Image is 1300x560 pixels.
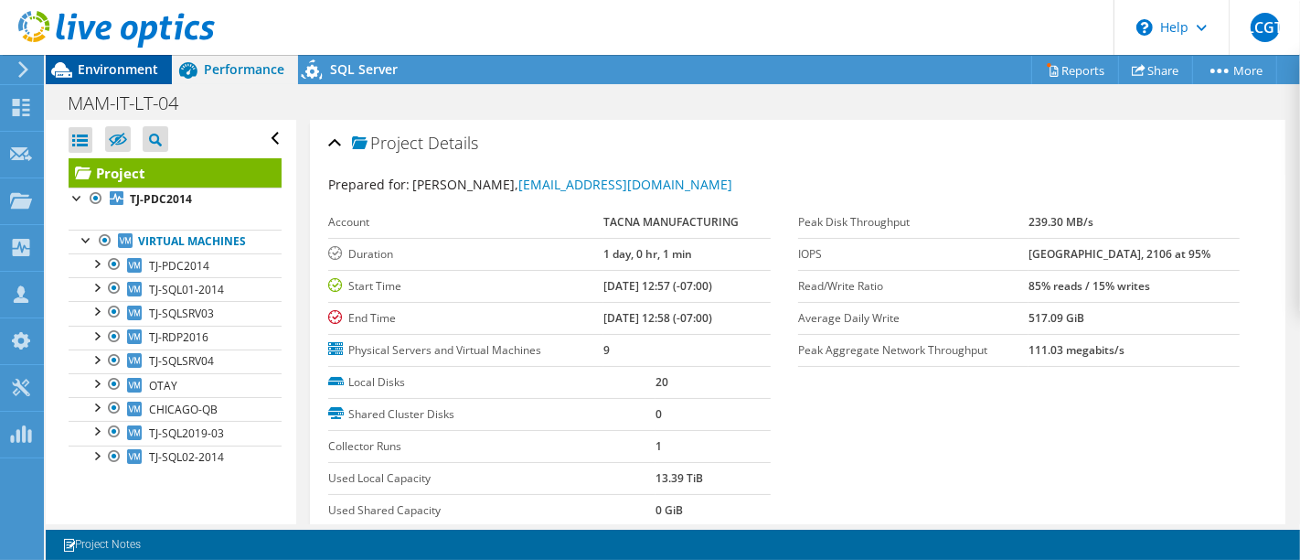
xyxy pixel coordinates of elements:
label: Local Disks [328,373,655,392]
a: Project Notes [49,533,154,556]
label: Collector Runs [328,437,655,456]
a: TJ-PDC2014 [69,188,282,211]
a: TJ-RDP2016 [69,326,282,350]
b: 9 [603,342,610,358]
label: Average Daily Write [798,309,1028,328]
a: Reports [1031,56,1119,84]
b: 20 [655,374,668,390]
a: Project [69,158,282,188]
label: End Time [328,309,602,328]
a: TJ-SQL2019-03 [69,421,282,445]
label: Used Shared Capacity [328,501,655,520]
b: TACNA MANUFACTURING [603,214,739,230]
b: 13.39 TiB [655,470,703,486]
b: [DATE] 12:57 (-07:00) [603,278,712,294]
span: Environment [78,60,158,78]
b: 111.03 megabits/s [1028,342,1124,358]
span: TJ-SQLSRV04 [149,353,214,369]
b: [DATE] 12:58 (-07:00) [603,310,712,326]
a: Virtual Machines [69,230,282,253]
h1: MAM-IT-LT-04 [59,93,207,113]
b: [GEOGRAPHIC_DATA], 2106 at 95% [1028,246,1210,262]
label: IOPS [798,245,1028,264]
span: OTAY [149,378,177,393]
label: Account [328,213,602,232]
b: 0 GiB [655,502,683,518]
a: TJ-SQL02-2014 [69,446,282,469]
span: Project [352,135,423,153]
b: TJ-PDC2014 [130,191,192,207]
label: Duration [328,245,602,264]
a: TJ-SQL01-2014 [69,277,282,301]
b: 85% reads / 15% writes [1028,278,1150,294]
span: TJ-SQLSRV03 [149,306,214,321]
span: TJ-PDC2014 [149,258,209,274]
label: Peak Aggregate Network Throughput [798,341,1028,360]
svg: \n [1136,19,1153,36]
label: Start Time [328,277,602,296]
a: TJ-PDC2014 [69,253,282,277]
span: Performance [204,60,284,78]
span: SQL Server [330,60,398,78]
a: OTAY [69,373,282,397]
span: Details [428,132,478,154]
b: 517.09 GiB [1028,310,1084,326]
a: More [1192,56,1277,84]
span: LCGT [1251,13,1280,42]
b: 1 day, 0 hr, 1 min [603,246,692,262]
a: CHICAGO-QB [69,397,282,421]
a: TJ-SQLSRV03 [69,301,282,325]
label: Peak Disk Throughput [798,213,1028,232]
span: TJ-SQL01-2014 [149,282,224,297]
span: TJ-SQL2019-03 [149,425,224,441]
label: Shared Cluster Disks [328,405,655,424]
span: CHICAGO-QB [149,402,218,417]
span: [PERSON_NAME], [412,176,732,193]
label: Prepared for: [328,176,410,193]
a: [EMAIL_ADDRESS][DOMAIN_NAME] [518,176,732,193]
label: Read/Write Ratio [798,277,1028,296]
span: TJ-SQL02-2014 [149,449,224,465]
b: 0 [655,406,662,422]
a: TJ-SQLSRV04 [69,350,282,373]
b: 1 [655,438,662,454]
label: Used Local Capacity [328,469,655,488]
a: Share [1118,56,1193,84]
label: Physical Servers and Virtual Machines [328,341,602,360]
b: 239.30 MB/s [1028,214,1093,230]
span: TJ-RDP2016 [149,329,208,345]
